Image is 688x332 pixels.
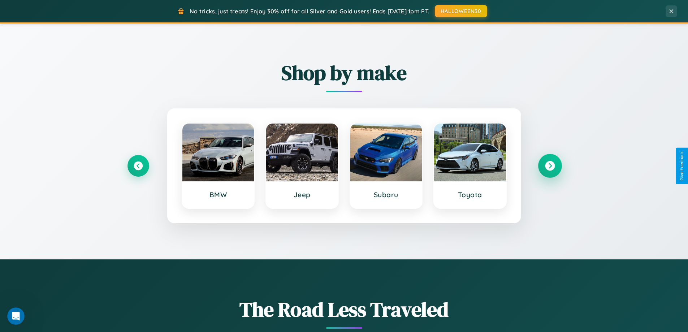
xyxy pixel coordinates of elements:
h3: Toyota [441,190,499,199]
h3: Subaru [358,190,415,199]
h2: Shop by make [127,59,561,87]
iframe: Intercom live chat [7,307,25,325]
h3: Jeep [273,190,331,199]
button: HALLOWEEN30 [435,5,487,17]
h3: BMW [190,190,247,199]
div: Give Feedback [679,151,684,181]
span: No tricks, just treats! Enjoy 30% off for all Silver and Gold users! Ends [DATE] 1pm PT. [190,8,429,15]
h1: The Road Less Traveled [127,296,561,323]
